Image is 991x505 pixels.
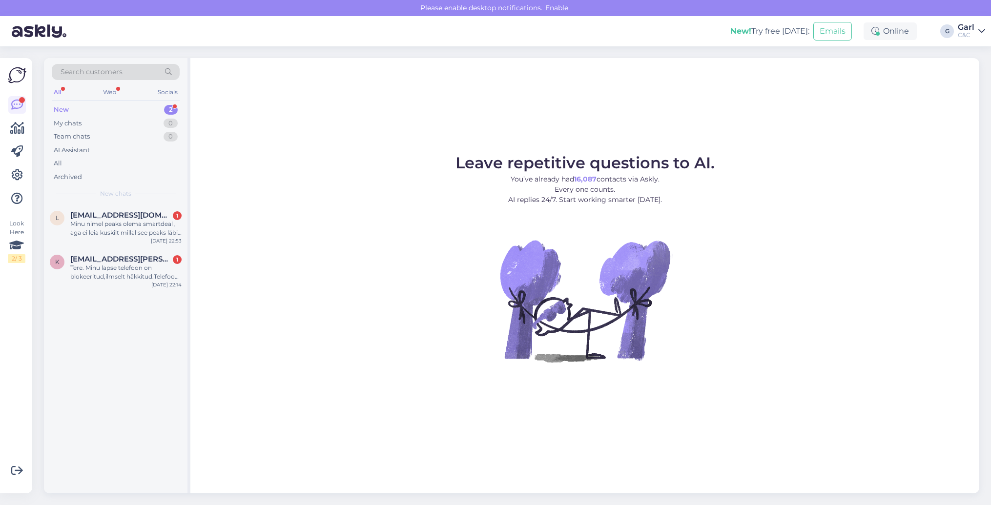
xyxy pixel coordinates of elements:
span: Search customers [61,67,123,77]
span: l [56,214,59,222]
div: Tere. Minu lapse telefoon on blokeeritud,ilmselt häkkitud.Telefoon on IPhone P3W26C6T36 Ekraanil ... [70,263,182,281]
b: New! [730,26,751,36]
div: [DATE] 22:14 [151,281,182,288]
div: Socials [156,86,180,99]
div: AI Assistant [54,145,90,155]
div: 2 / 3 [8,254,25,263]
div: All [54,159,62,168]
div: 2 [164,105,178,115]
span: Leave repetitive questions to AI. [455,153,715,172]
span: k [55,258,60,265]
b: 16,087 [574,175,597,183]
div: 0 [164,132,178,141]
div: Web [101,86,118,99]
button: Emails [813,22,852,40]
div: 0 [164,119,178,128]
div: Try free [DATE]: [730,25,809,37]
div: Online [864,22,917,40]
div: Garl [958,23,974,31]
div: New [54,105,69,115]
span: kirs.janika@gmail.com [70,255,172,263]
p: You’ve already had contacts via Askly. Every one counts. AI replies 24/7. Start working smarter [... [455,174,715,205]
div: 1 [173,255,182,264]
a: GarlC&C [958,23,985,39]
div: Archived [54,172,82,182]
span: New chats [100,189,131,198]
div: Minu nimel peaks olema smartdeal , aga ei leia kuskilt millal see peaks läbi saama [70,220,182,237]
div: All [52,86,63,99]
div: 1 [173,211,182,220]
div: C&C [958,31,974,39]
span: laurisarv@gmail.com [70,211,172,220]
img: No Chat active [497,213,673,388]
div: Team chats [54,132,90,141]
img: Askly Logo [8,66,26,84]
span: Enable [542,3,571,12]
div: Look Here [8,219,25,263]
div: My chats [54,119,82,128]
div: [DATE] 22:53 [151,237,182,244]
div: G [940,24,954,38]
